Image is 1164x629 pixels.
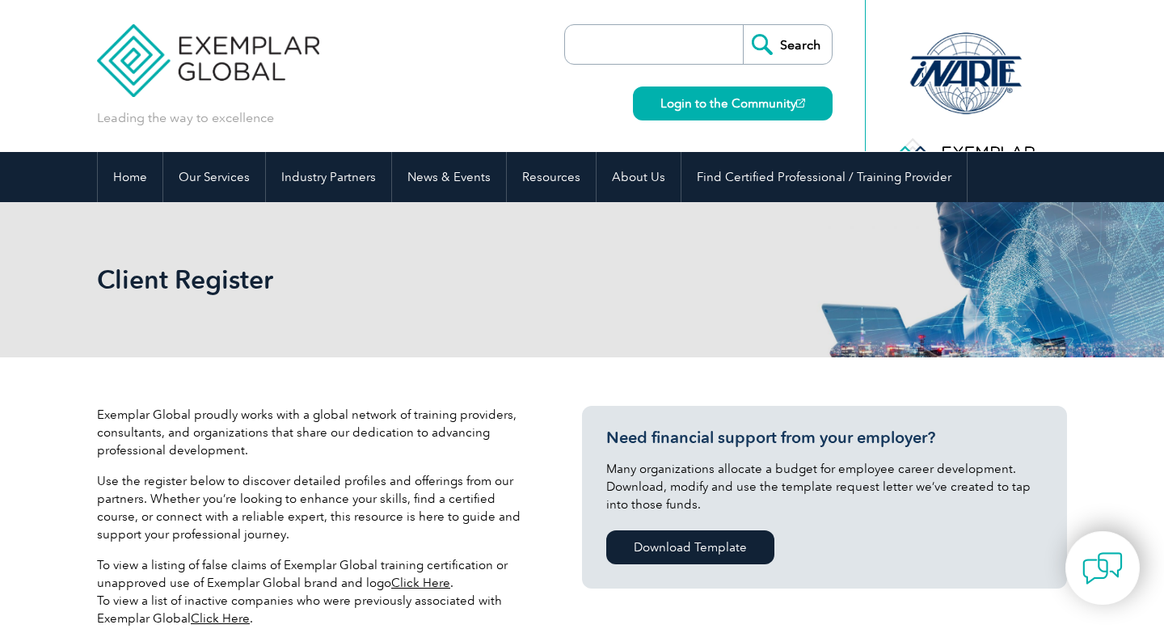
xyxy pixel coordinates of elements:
[796,99,805,108] img: open_square.png
[1082,548,1123,589] img: contact-chat.png
[606,428,1043,448] h3: Need financial support from your employer?
[98,152,162,202] a: Home
[391,576,450,590] a: Click Here
[97,472,533,543] p: Use the register below to discover detailed profiles and offerings from our partners. Whether you...
[606,460,1043,513] p: Many organizations allocate a budget for employee career development. Download, modify and use th...
[163,152,265,202] a: Our Services
[597,152,681,202] a: About Us
[743,25,832,64] input: Search
[507,152,596,202] a: Resources
[97,406,533,459] p: Exemplar Global proudly works with a global network of training providers, consultants, and organ...
[97,267,776,293] h2: Client Register
[606,530,774,564] a: Download Template
[97,556,533,627] p: To view a listing of false claims of Exemplar Global training certification or unapproved use of ...
[97,109,274,127] p: Leading the way to excellence
[266,152,391,202] a: Industry Partners
[392,152,506,202] a: News & Events
[191,611,250,626] a: Click Here
[681,152,967,202] a: Find Certified Professional / Training Provider
[633,87,833,120] a: Login to the Community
